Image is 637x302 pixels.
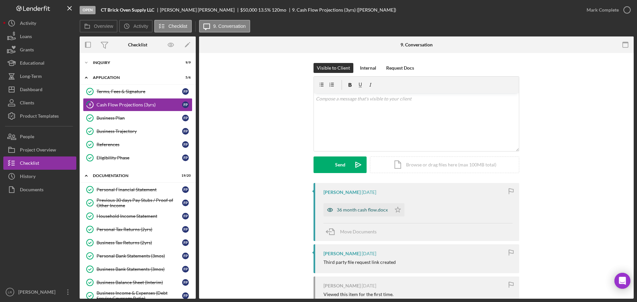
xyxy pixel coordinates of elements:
[97,102,182,107] div: Cash Flow Projections (3yrs)
[3,30,76,43] a: Loans
[182,253,189,259] div: F P
[362,283,376,288] time: 2025-09-04 13:25
[160,7,240,13] div: [PERSON_NAME] [PERSON_NAME]
[314,63,353,73] button: Visible to Client
[133,24,148,29] label: Activity
[182,88,189,95] div: F P
[3,156,76,170] button: Checklist
[182,213,189,219] div: F P
[182,154,189,161] div: F P
[3,109,76,123] button: Product Templates
[83,125,192,138] a: Business TrajectoryFP
[614,273,630,289] div: Open Intercom Messenger
[323,190,361,195] div: [PERSON_NAME]
[3,56,76,70] button: Educational
[182,186,189,193] div: F P
[3,83,76,96] button: Dashboard
[80,20,117,32] button: Overview
[20,70,42,85] div: Long-Term
[179,174,191,178] div: 19 / 20
[154,20,192,32] button: Checklist
[97,290,182,301] div: Business Income & Expenses (Debt Service Coverage Ratio)
[182,239,189,246] div: F P
[83,151,192,164] a: Eligibility PhaseFP
[83,183,192,196] a: Personal Financial StatementFP
[182,266,189,272] div: F P
[83,138,192,151] a: ReferencesFP
[169,24,187,29] label: Checklist
[20,43,34,58] div: Grants
[97,267,182,272] div: Business Bank Statements (3mos)
[323,251,361,256] div: [PERSON_NAME]
[383,63,417,73] button: Request Docs
[360,63,376,73] div: Internal
[3,43,76,56] button: Grants
[323,223,383,240] button: Move Documents
[272,7,286,13] div: 120 mo
[20,17,36,31] div: Activity
[323,292,393,297] div: Viewed this item for the first time.
[182,200,189,206] div: F P
[3,143,76,156] button: Project Overview
[340,229,377,234] span: Move Documents
[20,30,32,45] div: Loans
[323,260,396,265] div: Third party file request link created
[97,142,182,147] div: References
[20,96,34,111] div: Clients
[357,63,380,73] button: Internal
[587,3,619,17] div: Mark Complete
[362,251,376,256] time: 2025-09-15 22:45
[20,109,59,124] div: Product Templates
[386,63,414,73] div: Request Docs
[3,130,76,143] a: People
[17,285,60,300] div: [PERSON_NAME]
[20,56,44,71] div: Educational
[83,98,192,111] a: 9Cash Flow Projections (3yrs)FP
[101,7,154,13] b: CT Brick Oven Supply LLC
[97,198,182,208] div: Previous 30 days Pay Stubs / Proof of Other Income
[335,156,345,173] div: Send
[362,190,376,195] time: 2025-10-02 18:38
[97,187,182,192] div: Personal Financial Statement
[199,20,250,32] button: 9. Conversation
[20,170,35,185] div: History
[179,76,191,80] div: 5 / 6
[3,285,76,299] button: LR[PERSON_NAME]
[323,283,361,288] div: [PERSON_NAME]
[314,156,367,173] button: Send
[3,70,76,83] button: Long-Term
[97,129,182,134] div: Business Trajectory
[94,24,113,29] label: Overview
[128,42,147,47] div: Checklist
[93,174,174,178] div: Documentation
[97,227,182,232] div: Personal Tax Returns (2yrs)
[3,17,76,30] button: Activity
[97,155,182,160] div: Eligibility Phase
[179,61,191,65] div: 9 / 9
[240,7,257,13] span: $50,000
[83,236,192,249] a: Business Tax Returns (2yrs)FP
[83,111,192,125] a: Business PlanFP
[3,96,76,109] button: Clients
[97,253,182,259] div: Personal Bank Statements (3mos)
[580,3,634,17] button: Mark Complete
[20,143,56,158] div: Project Overview
[3,170,76,183] button: History
[182,141,189,148] div: F P
[317,63,350,73] div: Visible to Client
[182,292,189,299] div: F P
[182,101,189,108] div: F P
[83,223,192,236] a: Personal Tax Returns (2yrs)FP
[20,83,42,98] div: Dashboard
[83,249,192,263] a: Personal Bank Statements (3mos)FP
